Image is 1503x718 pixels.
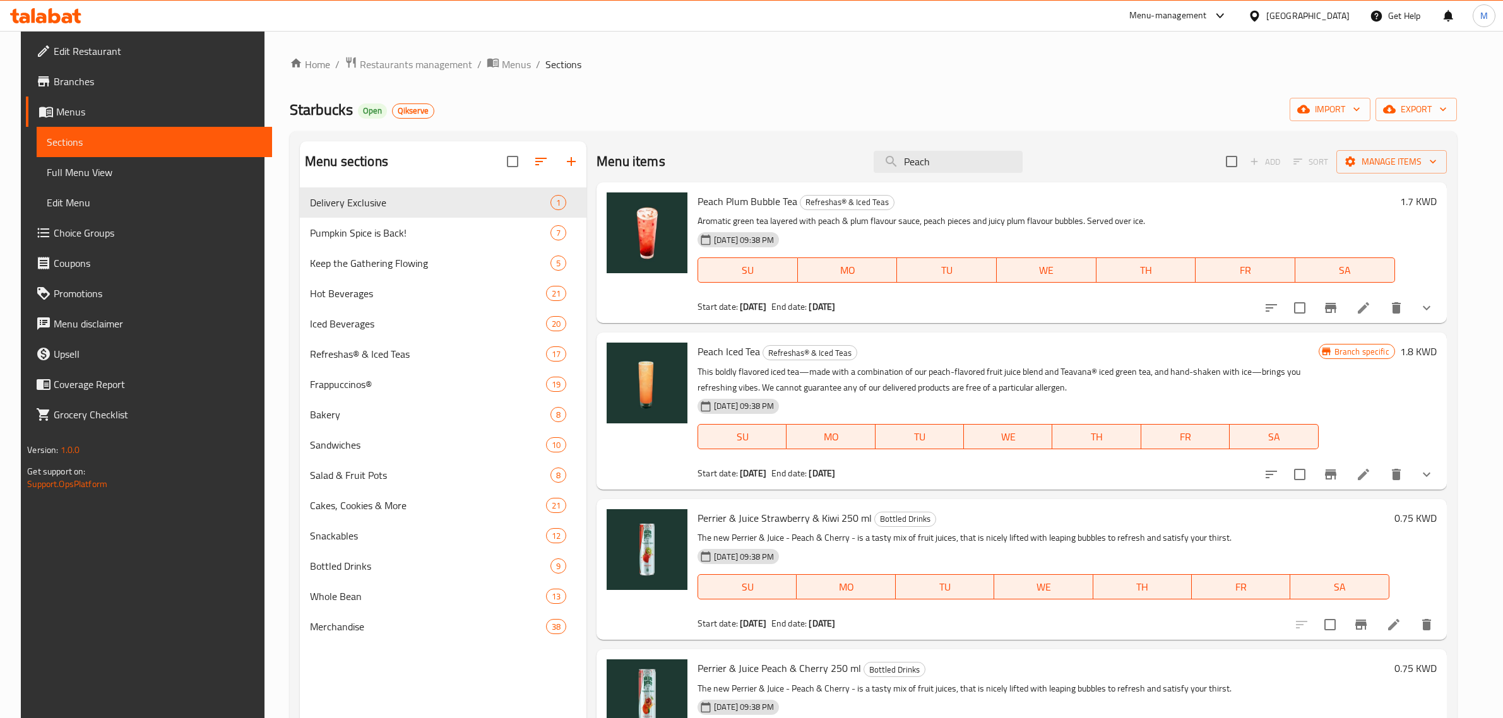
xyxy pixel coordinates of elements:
[550,407,566,422] div: items
[1286,461,1313,488] span: Select to update
[709,234,779,246] span: [DATE] 09:38 PM
[547,500,566,512] span: 21
[897,257,997,283] button: TU
[1290,574,1389,599] button: SA
[798,257,898,283] button: MO
[551,469,566,481] span: 8
[1266,9,1350,23] div: [GEOGRAPHIC_DATA]
[502,57,531,72] span: Menus
[546,437,566,452] div: items
[358,103,387,119] div: Open
[607,509,687,590] img: Perrier & Juice Strawberry & Kiwi 250 ml
[1386,102,1447,117] span: export
[300,521,586,551] div: Snackables12
[1419,467,1434,482] svg: Show Choices
[740,615,766,632] b: [DATE]
[1394,509,1437,527] h6: 0.75 KWD
[994,574,1093,599] button: WE
[698,192,797,211] span: Peach Plum Bubble Tea
[797,574,895,599] button: MO
[1098,578,1187,596] span: TH
[547,530,566,542] span: 12
[698,681,1389,697] p: The new Perrier & Juice - Peach & Cherry - is a tasty mix of fruit juices, that is nicely lifted ...
[1317,611,1343,638] span: Select to update
[864,662,925,677] div: Bottled Drinks
[1356,467,1371,482] a: Edit menu item
[27,442,58,458] span: Version:
[1381,293,1411,323] button: delete
[607,192,687,273] img: Peach Plum Bubble Tea
[310,558,550,574] div: Bottled Drinks
[300,248,586,278] div: Keep the Gathering Flowing5
[1285,152,1336,172] span: Select section first
[787,424,875,449] button: MO
[1256,459,1286,490] button: sort-choices
[300,369,586,399] div: Frappuccinos®19
[901,578,989,596] span: TU
[310,256,550,271] span: Keep the Gathering Flowing
[54,74,262,89] span: Branches
[345,56,472,73] a: Restaurants management
[546,589,566,604] div: items
[698,213,1395,229] p: Aromatic green tea layered with peach & plum flavour sauce, peach pieces and juicy plum flavour b...
[698,509,872,527] span: Perrier & Juice Strawberry & Kiwi 250 ml
[310,498,546,513] span: Cakes, Cookies & More
[26,66,272,97] a: Branches
[310,316,546,331] span: Iced Beverages
[1411,459,1442,490] button: show more
[546,346,566,362] div: items
[896,574,994,599] button: TU
[1235,428,1313,446] span: SA
[26,248,272,278] a: Coupons
[526,146,556,177] span: Sort sections
[1146,428,1225,446] span: FR
[792,428,870,446] span: MO
[698,574,797,599] button: SU
[310,437,546,452] span: Sandwiches
[47,195,262,210] span: Edit Menu
[709,400,779,412] span: [DATE] 09:38 PM
[310,346,546,362] div: Refreshas® & Iced Teas
[800,195,894,210] div: Refreshas® & Iced Teas
[547,348,566,360] span: 17
[26,97,272,127] a: Menus
[771,298,807,315] span: End date:
[763,345,857,360] div: Refreshas® & Iced Teas
[1290,98,1370,121] button: import
[300,309,586,339] div: Iced Beverages20
[997,257,1096,283] button: WE
[809,298,835,315] b: [DATE]
[1129,8,1207,23] div: Menu-management
[358,105,387,116] span: Open
[547,379,566,391] span: 19
[360,57,472,72] span: Restaurants management
[54,225,262,240] span: Choice Groups
[37,187,272,218] a: Edit Menu
[54,377,262,392] span: Coverage Report
[771,615,807,632] span: End date:
[300,187,586,218] div: Delivery Exclusive1
[547,318,566,330] span: 20
[546,377,566,392] div: items
[709,551,779,563] span: [DATE] 09:38 PM
[1196,257,1295,283] button: FR
[310,407,550,422] div: Bakery
[300,399,586,430] div: Bakery8
[310,619,546,634] span: Merchandise
[300,581,586,611] div: Whole Bean13
[551,227,566,239] span: 7
[1102,261,1191,280] span: TH
[310,468,550,483] span: Salad & Fruit Pots
[546,316,566,331] div: items
[393,105,434,116] span: Qikserve
[698,615,738,632] span: Start date:
[1411,609,1442,640] button: delete
[550,256,566,271] div: items
[536,57,540,72] li: /
[1192,574,1290,599] button: FR
[803,261,893,280] span: MO
[1316,293,1346,323] button: Branch-specific-item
